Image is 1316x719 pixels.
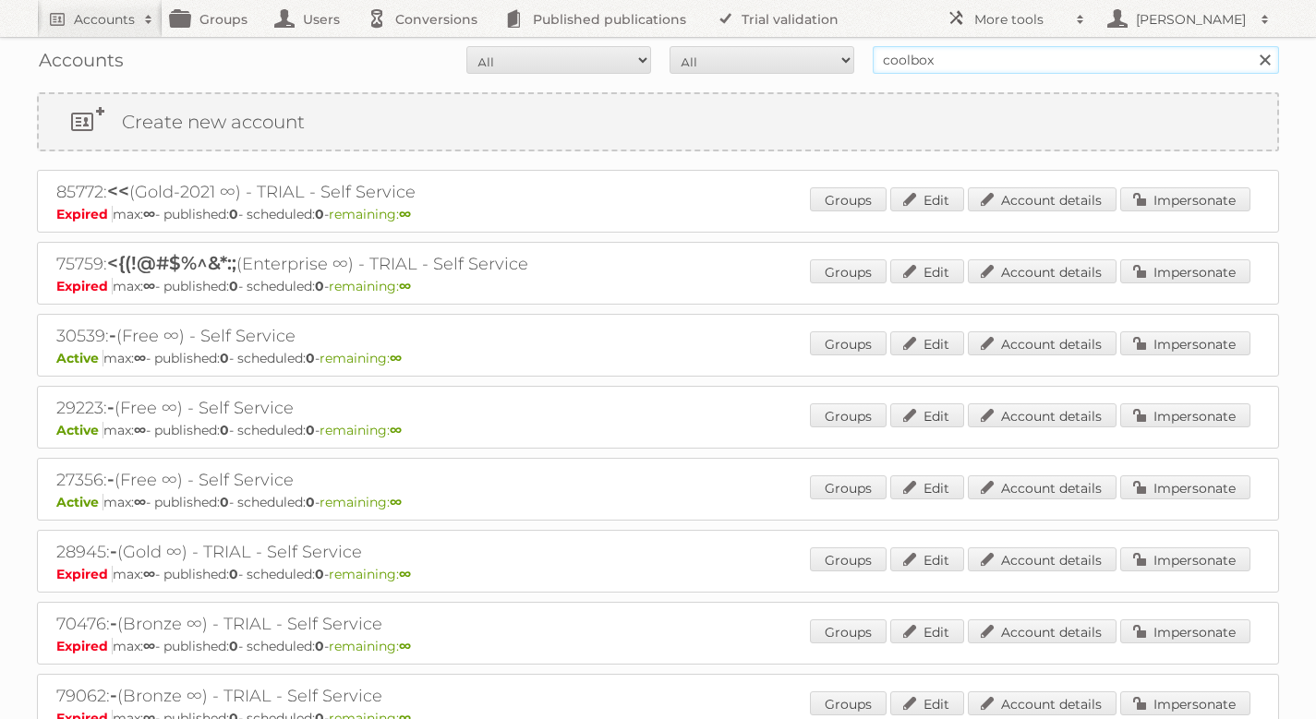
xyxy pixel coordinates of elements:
[229,638,238,654] strong: 0
[329,638,411,654] span: remaining:
[968,619,1117,643] a: Account details
[143,638,155,654] strong: ∞
[107,180,129,202] span: <<
[143,206,155,222] strong: ∞
[229,566,238,582] strong: 0
[890,475,964,499] a: Edit
[56,540,703,564] h2: 28945: (Gold ∞) - TRIAL - Self Service
[890,619,964,643] a: Edit
[220,494,229,510] strong: 0
[134,350,146,366] strong: ∞
[399,638,411,654] strong: ∞
[107,396,115,418] span: -
[74,10,135,29] h2: Accounts
[143,278,155,294] strong: ∞
[974,10,1067,29] h2: More tools
[220,350,229,366] strong: 0
[1120,691,1250,715] a: Impersonate
[890,691,964,715] a: Edit
[315,638,324,654] strong: 0
[306,422,315,438] strong: 0
[56,638,1260,654] p: max: - published: - scheduled: -
[56,278,113,294] span: Expired
[1120,475,1250,499] a: Impersonate
[56,612,703,636] h2: 70476: (Bronze ∞) - TRIAL - Self Service
[229,206,238,222] strong: 0
[56,494,103,510] span: Active
[56,350,1260,366] p: max: - published: - scheduled: -
[810,259,887,283] a: Groups
[1131,10,1251,29] h2: [PERSON_NAME]
[968,259,1117,283] a: Account details
[220,422,229,438] strong: 0
[890,547,964,571] a: Edit
[56,422,1260,438] p: max: - published: - scheduled: -
[315,206,324,222] strong: 0
[890,187,964,211] a: Edit
[56,206,113,222] span: Expired
[1120,547,1250,571] a: Impersonate
[306,350,315,366] strong: 0
[810,331,887,355] a: Groups
[810,547,887,571] a: Groups
[56,684,703,708] h2: 79062: (Bronze ∞) - TRIAL - Self Service
[968,547,1117,571] a: Account details
[810,187,887,211] a: Groups
[810,619,887,643] a: Groups
[56,324,703,348] h2: 30539: (Free ∞) - Self Service
[56,278,1260,294] p: max: - published: - scheduled: -
[399,566,411,582] strong: ∞
[107,252,236,274] span: <{(!@#$%^&*:;
[134,422,146,438] strong: ∞
[1120,187,1250,211] a: Impersonate
[56,638,113,654] span: Expired
[56,180,703,204] h2: 85772: (Gold-2021 ∞) - TRIAL - Self Service
[320,350,402,366] span: remaining:
[56,566,113,582] span: Expired
[390,350,402,366] strong: ∞
[1120,619,1250,643] a: Impersonate
[968,403,1117,427] a: Account details
[134,494,146,510] strong: ∞
[56,494,1260,510] p: max: - published: - scheduled: -
[890,331,964,355] a: Edit
[329,566,411,582] span: remaining:
[56,468,703,492] h2: 27356: (Free ∞) - Self Service
[143,566,155,582] strong: ∞
[968,331,1117,355] a: Account details
[56,252,703,276] h2: 75759: (Enterprise ∞) - TRIAL - Self Service
[306,494,315,510] strong: 0
[399,278,411,294] strong: ∞
[320,494,402,510] span: remaining:
[329,206,411,222] span: remaining:
[56,396,703,420] h2: 29223: (Free ∞) - Self Service
[109,324,116,346] span: -
[107,468,115,490] span: -
[56,350,103,366] span: Active
[56,206,1260,222] p: max: - published: - scheduled: -
[810,691,887,715] a: Groups
[56,422,103,438] span: Active
[1120,403,1250,427] a: Impersonate
[110,612,117,634] span: -
[229,278,238,294] strong: 0
[890,259,964,283] a: Edit
[39,94,1277,150] a: Create new account
[329,278,411,294] span: remaining:
[968,691,1117,715] a: Account details
[56,566,1260,582] p: max: - published: - scheduled: -
[110,684,117,706] span: -
[890,403,964,427] a: Edit
[810,475,887,499] a: Groups
[968,475,1117,499] a: Account details
[320,422,402,438] span: remaining:
[315,278,324,294] strong: 0
[1120,331,1250,355] a: Impersonate
[390,422,402,438] strong: ∞
[110,540,117,562] span: -
[390,494,402,510] strong: ∞
[1120,259,1250,283] a: Impersonate
[810,403,887,427] a: Groups
[968,187,1117,211] a: Account details
[315,566,324,582] strong: 0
